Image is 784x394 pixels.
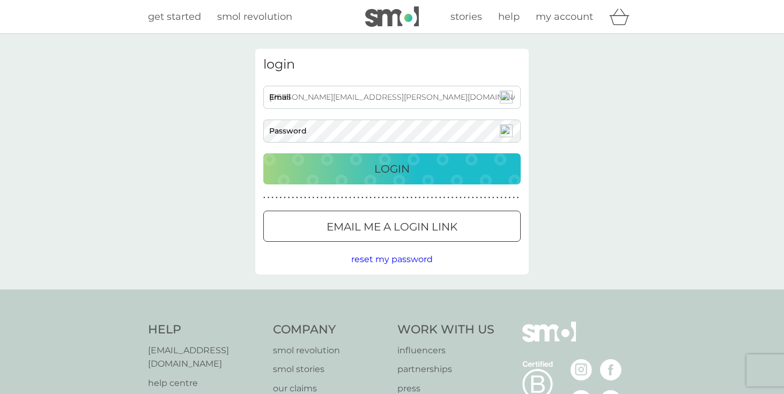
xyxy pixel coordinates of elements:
a: influencers [397,344,494,358]
p: ● [500,195,502,200]
img: npw-badge-icon-locked.svg [500,91,513,103]
p: ● [476,195,478,200]
a: smol revolution [217,9,292,25]
p: ● [472,195,474,200]
p: ● [390,195,392,200]
p: ● [455,195,457,200]
p: ● [398,195,401,200]
p: ● [492,195,494,200]
p: ● [386,195,388,200]
p: ● [353,195,356,200]
p: ● [406,195,409,200]
p: ● [427,195,429,200]
p: ● [329,195,331,200]
p: ● [308,195,310,200]
p: ● [464,195,466,200]
p: ● [324,195,327,200]
a: smol stories [273,362,387,376]
p: ● [316,195,319,200]
a: help centre [148,376,262,390]
p: ● [431,195,433,200]
p: Login [374,160,410,177]
p: ● [505,195,507,200]
span: my account [536,11,593,23]
p: ● [284,195,286,200]
p: Email me a login link [327,218,457,235]
button: Email me a login link [263,211,521,242]
p: ● [271,195,273,200]
a: smol revolution [273,344,387,358]
p: ● [321,195,323,200]
p: ● [509,195,511,200]
p: ● [333,195,335,200]
p: ● [447,195,449,200]
a: stories [450,9,482,25]
p: ● [337,195,339,200]
p: ● [345,195,347,200]
p: ● [468,195,470,200]
a: help [498,9,520,25]
p: ● [394,195,396,200]
span: get started [148,11,201,23]
h4: Work With Us [397,322,494,338]
p: ● [292,195,294,200]
p: ● [378,195,380,200]
p: ● [304,195,306,200]
div: basket [609,6,636,27]
p: ● [288,195,290,200]
span: reset my password [351,254,433,264]
button: reset my password [351,252,433,266]
img: visit the smol Facebook page [600,359,622,381]
img: visit the smol Instagram page [571,359,592,381]
span: smol revolution [217,11,292,23]
p: ● [452,195,454,200]
p: ● [460,195,462,200]
p: ● [480,195,482,200]
h3: login [263,57,521,72]
p: ● [488,195,490,200]
p: ● [313,195,315,200]
p: ● [268,195,270,200]
p: ● [369,195,372,200]
p: ● [435,195,437,200]
img: smol [365,6,419,27]
img: npw-badge-icon-locked.svg [500,124,513,137]
a: get started [148,9,201,25]
p: ● [276,195,278,200]
p: ● [357,195,359,200]
p: ● [497,195,499,200]
p: ● [439,195,441,200]
p: ● [349,195,351,200]
h4: Help [148,322,262,338]
button: Login [263,153,521,184]
p: ● [484,195,486,200]
p: ● [341,195,343,200]
span: help [498,11,520,23]
span: stories [450,11,482,23]
p: ● [402,195,404,200]
p: ● [366,195,368,200]
p: ● [419,195,421,200]
p: ● [443,195,446,200]
img: smol [522,322,576,358]
a: partnerships [397,362,494,376]
p: ● [513,195,515,200]
p: ● [300,195,302,200]
p: ● [423,195,425,200]
p: ● [415,195,417,200]
a: my account [536,9,593,25]
p: ● [374,195,376,200]
h4: Company [273,322,387,338]
p: ● [296,195,298,200]
a: [EMAIL_ADDRESS][DOMAIN_NAME] [148,344,262,371]
p: ● [517,195,519,200]
p: ● [263,195,265,200]
p: ● [411,195,413,200]
p: ● [361,195,364,200]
